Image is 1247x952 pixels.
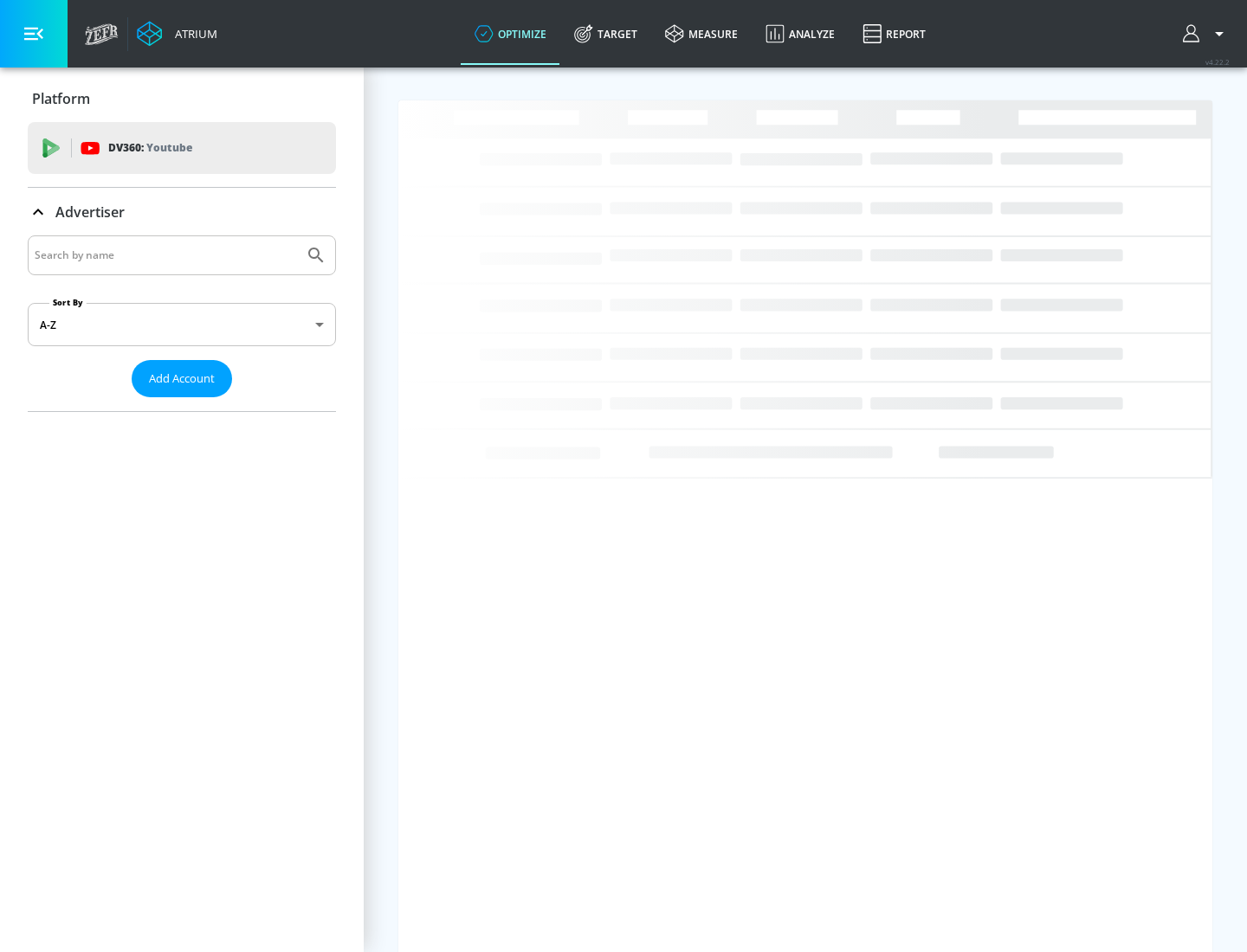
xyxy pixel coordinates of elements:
[28,188,336,236] div: Advertiser
[132,360,232,397] button: Add Account
[28,235,336,411] div: Advertiser
[752,3,849,65] a: Analyze
[168,26,217,42] div: Atrium
[146,138,192,157] p: Youtube
[28,397,336,411] nav: list of Advertiser
[32,89,90,108] p: Platform
[149,369,215,389] span: Add Account
[108,138,192,158] p: DV360:
[849,3,940,65] a: Report
[28,303,336,346] div: A-Z
[137,21,217,47] a: Atrium
[35,244,297,267] input: Search by name
[1205,57,1230,67] span: v 4.22.2
[28,74,336,123] div: Platform
[55,203,125,222] p: Advertiser
[28,122,336,174] div: DV360: Youtube
[560,3,651,65] a: Target
[49,297,87,308] label: Sort By
[461,3,560,65] a: optimize
[651,3,752,65] a: measure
